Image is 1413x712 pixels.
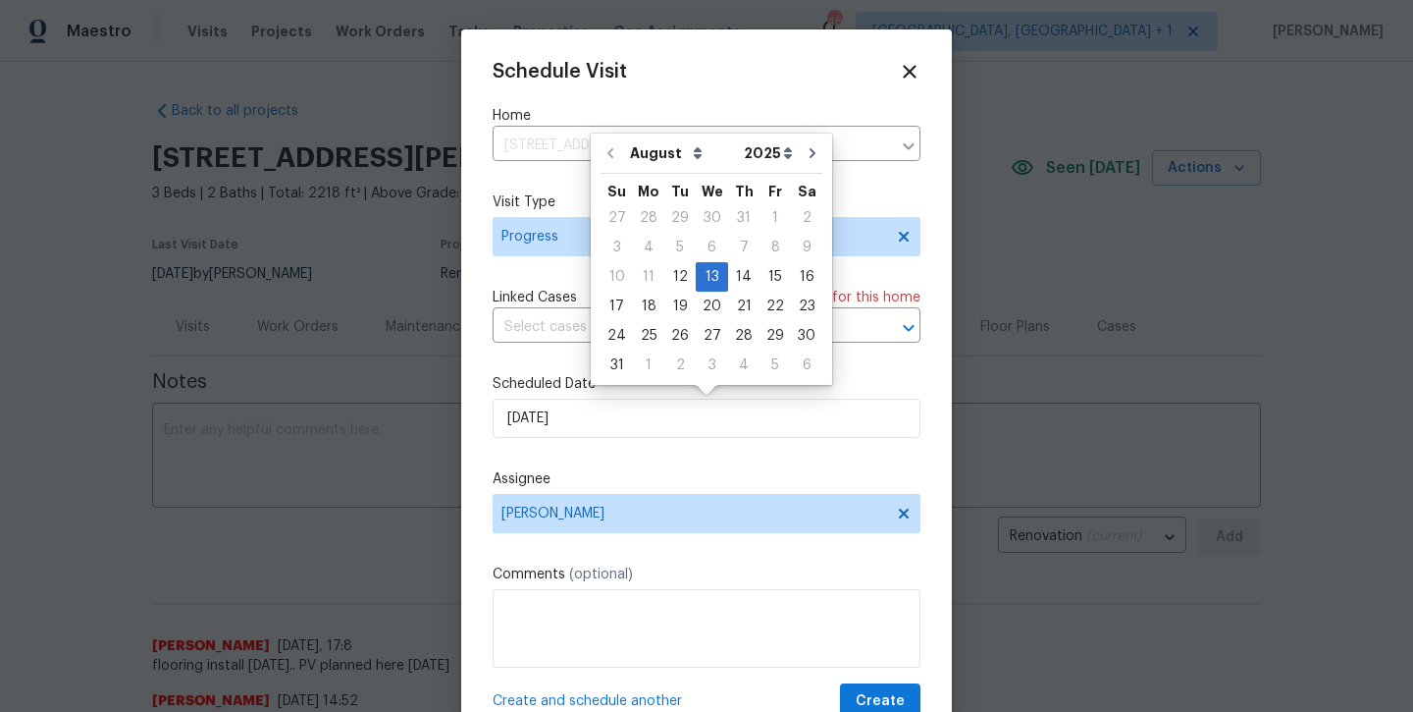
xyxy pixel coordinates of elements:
[493,106,920,126] label: Home
[728,292,759,321] div: Thu Aug 21 2025
[607,185,626,198] abbr: Sunday
[728,352,759,379] div: 4
[728,234,759,261] div: 7
[759,322,791,350] div: 29
[633,351,664,380] div: Mon Sep 01 2025
[493,288,577,307] span: Linked Cases
[696,293,728,320] div: 20
[633,233,664,262] div: Mon Aug 04 2025
[696,233,728,262] div: Wed Aug 06 2025
[633,262,664,292] div: Mon Aug 11 2025
[696,292,728,321] div: Wed Aug 20 2025
[633,204,664,232] div: 28
[759,321,791,351] div: Fri Aug 29 2025
[664,351,696,380] div: Tue Sep 02 2025
[759,203,791,233] div: Fri Aug 01 2025
[791,293,822,320] div: 23
[664,352,696,379] div: 2
[633,203,664,233] div: Mon Jul 28 2025
[759,351,791,380] div: Fri Sep 05 2025
[728,351,759,380] div: Thu Sep 04 2025
[664,233,696,262] div: Tue Aug 05 2025
[702,185,723,198] abbr: Wednesday
[493,192,920,212] label: Visit Type
[791,322,822,350] div: 30
[671,185,689,198] abbr: Tuesday
[895,314,922,342] button: Open
[664,204,696,232] div: 29
[493,312,865,343] input: Select cases
[638,185,659,198] abbr: Monday
[728,204,759,232] div: 31
[759,233,791,262] div: Fri Aug 08 2025
[728,263,759,291] div: 14
[493,374,920,394] label: Scheduled Date
[633,234,664,261] div: 4
[696,321,728,351] div: Wed Aug 27 2025
[493,565,920,584] label: Comments
[664,292,696,321] div: Tue Aug 19 2025
[501,227,883,246] span: Progress
[569,568,633,581] span: (optional)
[601,262,633,292] div: Sun Aug 10 2025
[601,292,633,321] div: Sun Aug 17 2025
[791,233,822,262] div: Sat Aug 09 2025
[791,351,822,380] div: Sat Sep 06 2025
[601,203,633,233] div: Sun Jul 27 2025
[759,262,791,292] div: Fri Aug 15 2025
[664,262,696,292] div: Tue Aug 12 2025
[493,469,920,489] label: Assignee
[759,292,791,321] div: Fri Aug 22 2025
[633,321,664,351] div: Mon Aug 25 2025
[759,293,791,320] div: 22
[633,293,664,320] div: 18
[501,506,886,521] span: [PERSON_NAME]
[759,204,791,232] div: 1
[696,352,728,379] div: 3
[791,262,822,292] div: Sat Aug 16 2025
[596,134,625,173] button: Go to previous month
[696,351,728,380] div: Wed Sep 03 2025
[696,234,728,261] div: 6
[601,293,633,320] div: 17
[798,185,816,198] abbr: Saturday
[601,352,633,379] div: 31
[696,322,728,350] div: 27
[791,203,822,233] div: Sat Aug 02 2025
[625,138,739,168] select: Month
[798,134,827,173] button: Go to next month
[728,293,759,320] div: 21
[664,203,696,233] div: Tue Jul 29 2025
[493,399,920,438] input: M/D/YYYY
[601,322,633,350] div: 24
[759,234,791,261] div: 8
[728,203,759,233] div: Thu Jul 31 2025
[728,322,759,350] div: 28
[664,234,696,261] div: 5
[493,62,627,82] span: Schedule Visit
[696,263,728,291] div: 13
[791,321,822,351] div: Sat Aug 30 2025
[633,322,664,350] div: 25
[791,204,822,232] div: 2
[601,234,633,261] div: 3
[664,263,696,291] div: 12
[633,263,664,291] div: 11
[664,322,696,350] div: 26
[601,233,633,262] div: Sun Aug 03 2025
[768,185,782,198] abbr: Friday
[899,61,920,82] span: Close
[739,138,798,168] select: Year
[759,352,791,379] div: 5
[601,321,633,351] div: Sun Aug 24 2025
[601,351,633,380] div: Sun Aug 31 2025
[493,131,891,161] input: Enter in an address
[791,234,822,261] div: 9
[759,263,791,291] div: 15
[728,262,759,292] div: Thu Aug 14 2025
[633,352,664,379] div: 1
[696,204,728,232] div: 30
[601,204,633,232] div: 27
[664,293,696,320] div: 19
[728,233,759,262] div: Thu Aug 07 2025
